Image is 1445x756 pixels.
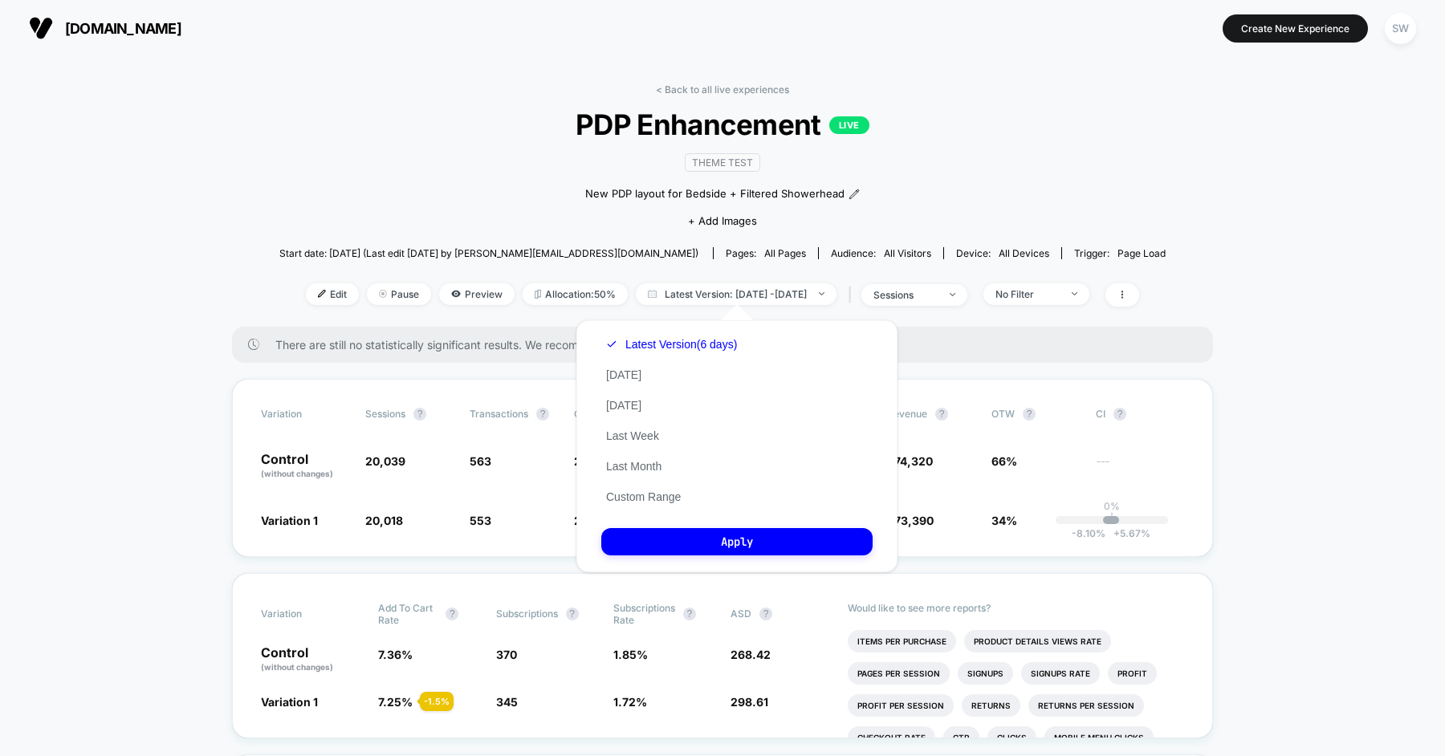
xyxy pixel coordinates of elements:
[1380,12,1421,45] button: SW
[1072,527,1105,539] span: -8.10 %
[365,408,405,420] span: Sessions
[306,283,359,305] span: Edit
[991,514,1017,527] span: 34%
[848,694,954,717] li: Profit Per Session
[496,648,517,661] span: 370
[764,247,806,259] span: all pages
[566,608,579,620] button: ?
[1105,527,1150,539] span: 5.67 %
[991,408,1080,421] span: OTW
[261,602,349,626] span: Variation
[873,289,938,301] div: sessions
[365,454,405,468] span: 20,039
[601,429,664,443] button: Last Week
[261,453,349,480] p: Control
[1117,247,1166,259] span: Page Load
[1096,457,1184,480] span: ---
[585,186,845,202] span: New PDP layout for Bedside + ﻿Filtered Showerhead
[365,514,403,527] span: 20,018
[958,662,1013,685] li: Signups
[943,247,1061,259] span: Device:
[470,514,491,527] span: 553
[318,290,326,298] img: edit
[261,408,349,421] span: Variation
[413,408,426,421] button: ?
[848,630,956,652] li: Items Per Purchase
[726,247,806,259] div: Pages:
[1113,408,1126,421] button: ?
[378,602,438,626] span: Add To Cart Rate
[65,20,181,37] span: [DOMAIN_NAME]
[1110,512,1113,524] p: |
[964,630,1111,652] li: Product Details Views Rate
[601,398,646,413] button: [DATE]
[1023,408,1036,421] button: ?
[950,293,955,296] img: end
[962,694,1020,717] li: Returns
[324,108,1121,141] span: PDP Enhancement
[731,695,768,709] span: 298.61
[24,15,186,41] button: [DOMAIN_NAME]
[261,662,333,672] span: (without changes)
[819,292,824,295] img: end
[1113,527,1120,539] span: +
[378,648,413,661] span: 7.36 %
[995,288,1060,300] div: No Filter
[261,514,318,527] span: Variation 1
[1223,14,1368,43] button: Create New Experience
[848,726,935,749] li: Checkout Rate
[470,454,491,468] span: 563
[261,646,362,673] p: Control
[987,726,1036,749] li: Clicks
[29,16,53,40] img: Visually logo
[613,602,675,626] span: Subscriptions Rate
[999,247,1049,259] span: all devices
[759,608,772,620] button: ?
[831,247,931,259] div: Audience:
[613,648,648,661] span: 1.85 %
[688,214,757,227] span: + Add Images
[601,368,646,382] button: [DATE]
[1385,13,1416,44] div: SW
[261,695,318,709] span: Variation 1
[1074,247,1166,259] div: Trigger:
[845,283,861,307] span: |
[378,695,413,709] span: 7.25 %
[536,408,549,421] button: ?
[685,153,760,172] span: Theme Test
[379,290,387,298] img: end
[470,408,528,420] span: Transactions
[1104,500,1120,512] p: 0%
[535,290,541,299] img: rebalance
[496,695,518,709] span: 345
[367,283,431,305] span: Pause
[1044,726,1154,749] li: Mobile Menu Clicks
[943,726,979,749] li: Ctr
[420,692,454,711] div: - 1.5 %
[894,514,934,527] span: 73,390
[1028,694,1144,717] li: Returns Per Session
[829,116,869,134] p: LIVE
[261,469,333,478] span: (without changes)
[848,662,950,685] li: Pages Per Session
[731,648,771,661] span: 268.42
[683,608,696,620] button: ?
[731,608,751,620] span: ASD
[1108,662,1157,685] li: Profit
[439,283,515,305] span: Preview
[1096,408,1184,421] span: CI
[601,459,666,474] button: Last Month
[446,608,458,620] button: ?
[884,247,931,259] span: All Visitors
[1021,662,1100,685] li: Signups Rate
[636,283,836,305] span: Latest Version: [DATE] - [DATE]
[496,608,558,620] span: Subscriptions
[279,247,698,259] span: Start date: [DATE] (Last edit [DATE] by [PERSON_NAME][EMAIL_ADDRESS][DOMAIN_NAME])
[991,454,1017,468] span: 66%
[601,528,873,555] button: Apply
[275,338,1181,352] span: There are still no statistically significant results. We recommend waiting a few more days
[613,695,647,709] span: 1.72 %
[894,454,933,468] span: 74,320
[935,408,948,421] button: ?
[656,83,789,96] a: < Back to all live experiences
